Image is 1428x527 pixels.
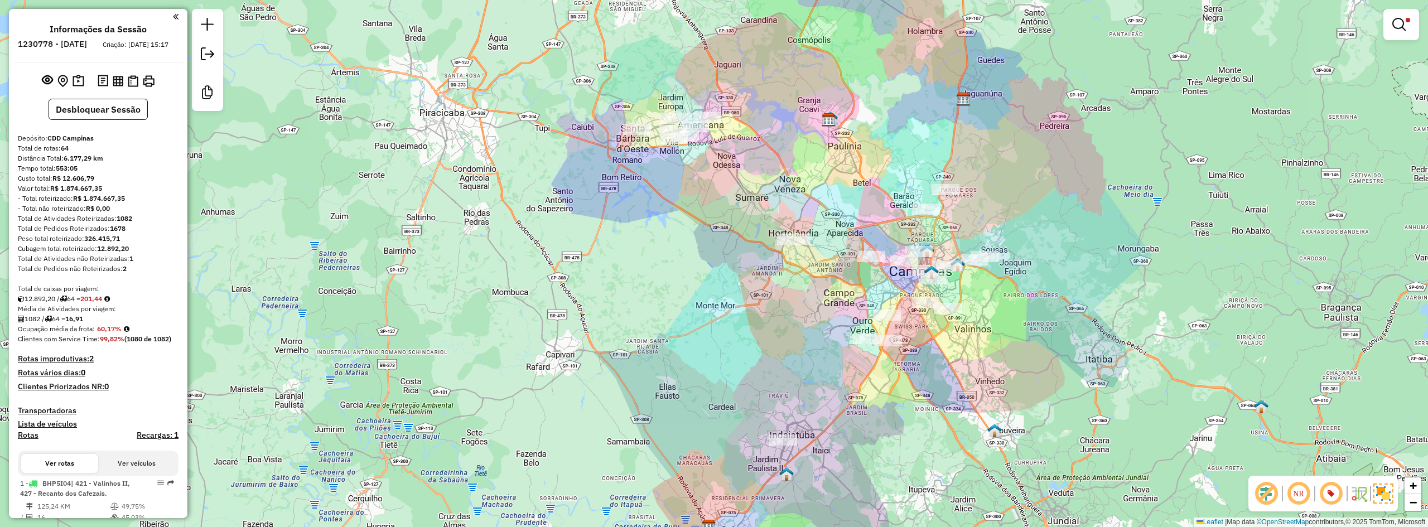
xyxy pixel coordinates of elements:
i: Total de rotas [45,316,52,322]
div: Total de Atividades não Roteirizadas: [18,254,178,264]
div: Total de Pedidos não Roteirizados: [18,264,178,274]
button: Exibir sessão original [40,72,55,90]
span: 1 - [20,479,130,497]
div: 12.892,20 / 64 = [18,294,178,304]
h4: Informações da Sessão [50,24,147,35]
td: 45,03% [121,512,174,523]
strong: R$ 0,00 [86,204,110,212]
a: Exportar sessão [196,43,219,68]
div: Tempo total: [18,163,178,173]
div: Média de Atividades por viagem: [18,304,178,314]
h4: Lista de veículos [18,419,178,429]
div: Total de Pedidos Roteirizados: [18,224,178,234]
div: Total de rotas: [18,143,178,153]
span: Clientes com Service Time: [18,335,100,343]
a: Criar modelo [196,81,219,107]
h4: Clientes Priorizados NR: [18,382,178,391]
td: / [20,512,26,523]
button: Ver rotas [21,454,98,473]
div: Map data © contributors,© 2025 TomTom, Microsoft [1194,518,1428,527]
a: Nova sessão e pesquisa [196,13,219,38]
h6: 1230778 - [DATE] [18,39,87,49]
em: Opções [157,480,164,486]
strong: 326.415,71 [84,234,120,243]
strong: 2 [123,264,127,273]
strong: 60,17% [97,325,122,333]
img: PA DC [779,467,794,481]
div: Peso total roteirizado: [18,234,178,244]
strong: R$ 12.606,79 [52,174,94,182]
i: % de utilização do peso [110,503,119,510]
div: Criação: [DATE] 15:17 [98,40,173,50]
img: Fluxo de ruas [1350,485,1368,502]
td: 125,24 KM [37,501,110,512]
img: Bees [951,258,965,272]
strong: 201,44 [80,294,102,303]
strong: 12.892,20 [97,244,129,253]
a: Clique aqui para minimizar o painel [173,10,178,23]
strong: 2 [89,354,94,364]
i: Cubagem total roteirizado [18,296,25,302]
strong: CDD Campinas [47,134,94,142]
div: Custo total: [18,173,178,183]
span: − [1410,495,1417,509]
span: | [1225,518,1227,526]
img: PA Atibaia Teste [1254,399,1268,414]
div: Total de caixas por viagem: [18,284,178,294]
a: Zoom in [1405,477,1421,494]
td: 16 [37,512,110,523]
h4: Rotas vários dias: [18,368,178,378]
img: Exibir/Ocultar setores [1373,484,1393,504]
span: Ocupação média da frota: [18,325,95,333]
strong: 0 [104,381,109,391]
div: Distância Total: [18,153,178,163]
strong: 64 [61,144,69,152]
span: Exibir número da rota [1318,480,1344,507]
button: Visualizar Romaneio [126,73,141,89]
div: Total de Atividades Roteirizadas: [18,214,178,224]
i: Distância Total [26,503,33,510]
img: 602 UDC Light Taquaral [920,244,934,258]
h4: Rotas improdutivas: [18,354,178,364]
span: Ocultar NR [1285,480,1312,507]
strong: (1080 de 1082) [124,335,171,343]
td: 49,75% [121,501,174,512]
div: Cubagem total roteirizado: [18,244,178,254]
div: - Total roteirizado: [18,194,178,204]
strong: 16,91 [65,315,83,323]
img: Campinas [924,265,939,279]
i: % de utilização da cubagem [110,514,119,521]
strong: 99,82% [100,335,124,343]
strong: 6.177,29 km [64,154,103,162]
strong: 0 [81,368,85,378]
button: Ver veículos [98,454,175,473]
span: Exibir deslocamento [1253,480,1280,507]
button: Centralizar mapa no depósito ou ponto de apoio [55,72,70,90]
i: Total de Atividades [26,514,33,521]
a: Rotas [18,431,38,440]
div: - Total não roteirizado: [18,204,178,214]
span: Filtro Ativo [1406,18,1410,22]
em: Média calculada utilizando a maior ocupação (%Peso ou %Cubagem) de cada rota da sessão. Rotas cro... [124,326,129,332]
strong: 1678 [110,224,126,233]
button: Desbloquear Sessão [49,99,148,120]
a: OpenStreetMap [1262,518,1309,526]
i: Meta Caixas/viagem: 235,30 Diferença: -33,86 [104,296,110,302]
i: Total de rotas [60,296,67,302]
div: Depósito: [18,133,178,143]
a: Zoom out [1405,494,1421,511]
em: Rota exportada [167,480,174,486]
a: Leaflet [1197,518,1223,526]
strong: 553:05 [56,164,78,172]
button: Imprimir Rotas [141,73,157,89]
strong: 1082 [117,214,132,223]
img: CDD Campinas [822,113,836,127]
div: 1082 / 64 = [18,314,178,324]
h4: Transportadoras [18,406,178,415]
button: Painel de Sugestão [70,72,86,90]
img: FAD CDD Campinas [823,111,838,125]
a: Exibir filtros [1388,13,1415,36]
span: + [1410,478,1417,492]
span: BHP5I04 [42,479,71,487]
